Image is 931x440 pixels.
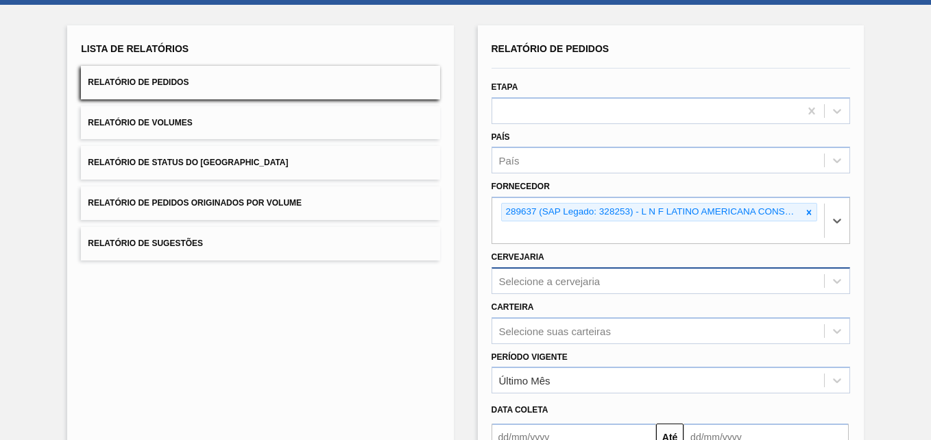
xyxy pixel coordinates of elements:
[502,204,801,221] div: 289637 (SAP Legado: 328253) - L N F LATINO AMERICANA CONSULTORIA
[81,146,439,180] button: Relatório de Status do [GEOGRAPHIC_DATA]
[499,325,611,337] div: Selecione suas carteiras
[492,43,609,54] span: Relatório de Pedidos
[81,43,189,54] span: Lista de Relatórios
[81,186,439,220] button: Relatório de Pedidos Originados por Volume
[492,132,510,142] label: País
[88,239,203,248] span: Relatório de Sugestões
[499,155,520,167] div: País
[81,106,439,140] button: Relatório de Volumes
[88,198,302,208] span: Relatório de Pedidos Originados por Volume
[492,82,518,92] label: Etapa
[492,182,550,191] label: Fornecedor
[88,158,288,167] span: Relatório de Status do [GEOGRAPHIC_DATA]
[492,252,544,262] label: Cervejaria
[499,275,601,286] div: Selecione a cervejaria
[492,352,568,362] label: Período Vigente
[81,66,439,99] button: Relatório de Pedidos
[88,118,192,127] span: Relatório de Volumes
[492,405,548,415] span: Data coleta
[81,227,439,260] button: Relatório de Sugestões
[492,302,534,312] label: Carteira
[88,77,189,87] span: Relatório de Pedidos
[499,375,551,387] div: Último Mês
